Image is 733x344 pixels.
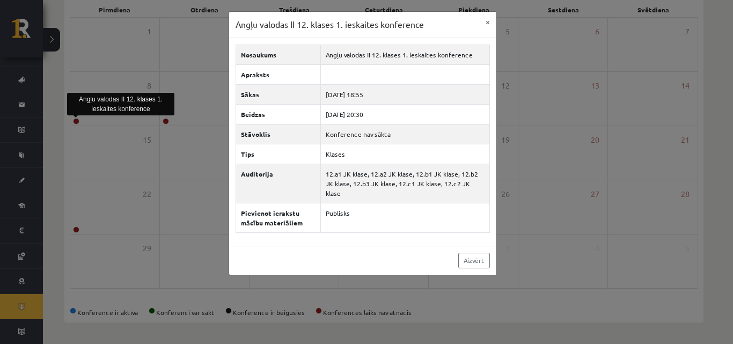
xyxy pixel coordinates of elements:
h3: Angļu valodas II 12. klases 1. ieskaites konference [236,18,424,31]
th: Stāvoklis [236,124,321,144]
td: 12.a1 JK klase, 12.a2 JK klase, 12.b1 JK klase, 12.b2 JK klase, 12.b3 JK klase, 12.c1 JK klase, 1... [321,164,489,203]
th: Nosaukums [236,45,321,64]
td: [DATE] 20:30 [321,104,489,124]
th: Auditorija [236,164,321,203]
button: × [479,12,496,32]
th: Beidzas [236,104,321,124]
a: Aizvērt [458,253,490,268]
td: Klases [321,144,489,164]
td: Konference nav sākta [321,124,489,144]
th: Tips [236,144,321,164]
td: Publisks [321,203,489,232]
th: Apraksts [236,64,321,84]
div: Angļu valodas II 12. klases 1. ieskaites konference [67,93,174,115]
td: Angļu valodas II 12. klases 1. ieskaites konference [321,45,489,64]
td: [DATE] 18:55 [321,84,489,104]
th: Pievienot ierakstu mācību materiāliem [236,203,321,232]
th: Sākas [236,84,321,104]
